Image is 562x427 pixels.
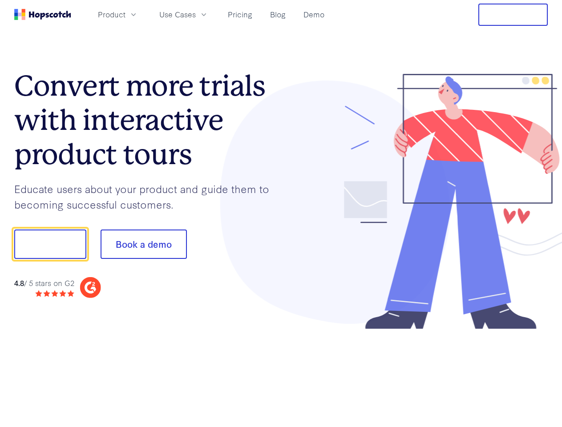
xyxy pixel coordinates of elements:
span: Product [98,9,125,20]
button: Show me! [14,230,86,259]
div: / 5 stars on G2 [14,278,74,289]
a: Home [14,9,71,20]
a: Blog [267,7,289,22]
a: Pricing [224,7,256,22]
button: Product [93,7,143,22]
a: Demo [300,7,328,22]
p: Educate users about your product and guide them to becoming successful customers. [14,181,281,212]
button: Book a demo [101,230,187,259]
button: Free Trial [478,4,548,26]
h1: Convert more trials with interactive product tours [14,69,281,171]
span: Use Cases [159,9,196,20]
strong: 4.8 [14,278,24,288]
button: Use Cases [154,7,214,22]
